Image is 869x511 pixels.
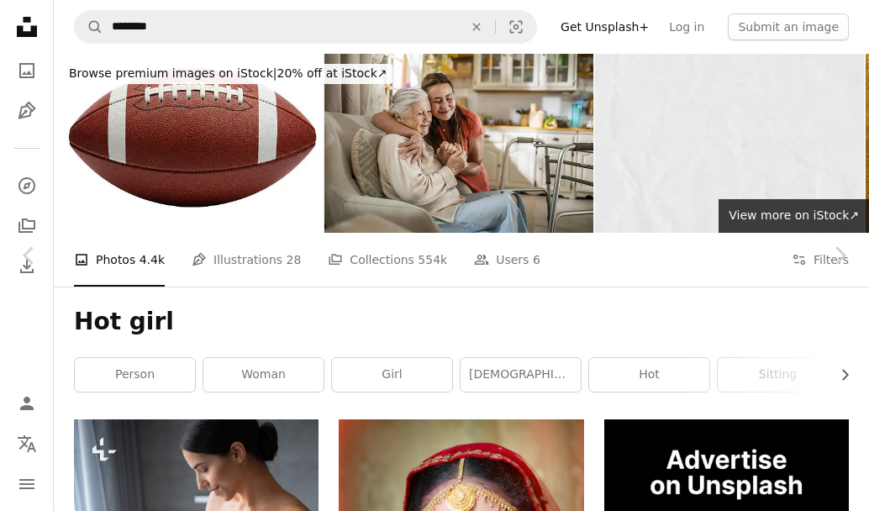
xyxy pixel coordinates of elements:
[287,250,302,269] span: 28
[64,64,392,84] div: 20% off at iStock ↗
[332,358,452,392] a: girl
[69,66,276,80] span: Browse premium images on iStock |
[203,358,324,392] a: woman
[458,11,495,43] button: Clear
[496,11,536,43] button: Visual search
[74,307,849,337] h1: Hot girl
[10,467,44,501] button: Menu
[461,358,581,392] a: [DEMOGRAPHIC_DATA]
[10,169,44,203] a: Explore
[74,10,537,44] form: Find visuals sitewide
[474,233,540,287] a: Users 6
[10,387,44,420] a: Log in / Sign up
[729,208,859,222] span: View more on iStock ↗
[718,358,838,392] a: sitting
[792,233,849,287] button: Filters
[10,427,44,461] button: Language
[328,233,447,287] a: Collections 554k
[10,94,44,128] a: Illustrations
[192,233,301,287] a: Illustrations 28
[829,358,849,392] button: scroll list to the right
[589,358,709,392] a: hot
[10,54,44,87] a: Photos
[533,250,540,269] span: 6
[810,175,869,336] a: Next
[550,13,659,40] a: Get Unsplash+
[719,199,869,233] a: View more on iStock↗
[54,54,403,94] a: Browse premium images on iStock|20% off at iStock↗
[595,54,864,233] img: Closeup of white crumpled paper for texture background
[418,250,447,269] span: 554k
[54,54,323,233] img: Isolated American Football Close Up Detailed
[324,54,593,233] img: daughter Assisting Senior Woman with Walker at home
[728,13,849,40] button: Submit an image
[659,13,714,40] a: Log in
[75,358,195,392] a: person
[75,11,103,43] button: Search Unsplash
